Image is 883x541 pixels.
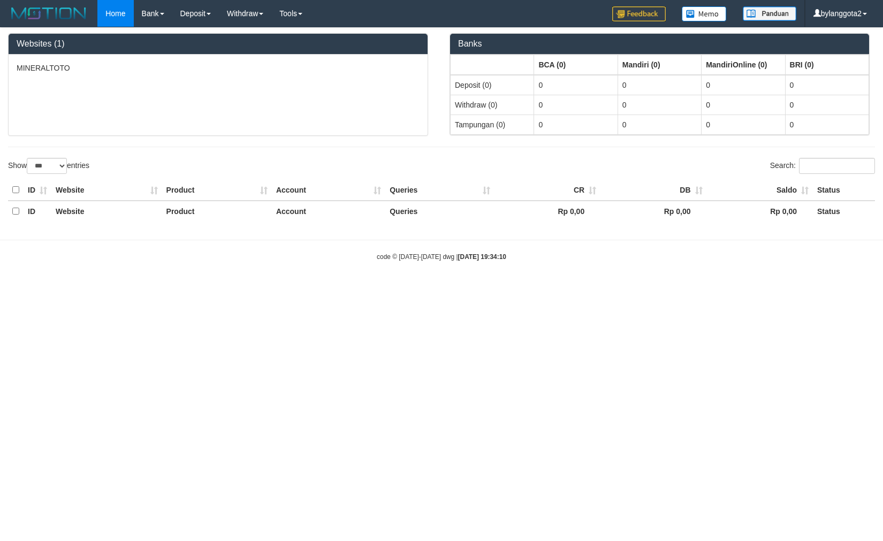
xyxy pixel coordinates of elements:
[534,95,618,115] td: 0
[743,6,796,21] img: panduan.png
[534,115,618,134] td: 0
[162,180,272,201] th: Product
[618,75,701,95] td: 0
[707,201,813,222] th: Rp 0,00
[377,253,506,261] small: code © [DATE]-[DATE] dwg |
[385,201,494,222] th: Queries
[451,95,534,115] td: Withdraw (0)
[785,95,869,115] td: 0
[618,55,701,75] th: Group: activate to sort column ascending
[682,6,727,21] img: Button%20Memo.svg
[612,6,666,21] img: Feedback.jpg
[8,5,89,21] img: MOTION_logo.png
[24,180,51,201] th: ID
[494,201,600,222] th: Rp 0,00
[24,201,51,222] th: ID
[27,158,67,174] select: Showentries
[451,75,534,95] td: Deposit (0)
[770,158,875,174] label: Search:
[813,201,875,222] th: Status
[785,75,869,95] td: 0
[702,75,785,95] td: 0
[813,180,875,201] th: Status
[17,63,420,73] p: MINERALTOTO
[8,158,89,174] label: Show entries
[451,115,534,134] td: Tampungan (0)
[702,55,785,75] th: Group: activate to sort column ascending
[702,115,785,134] td: 0
[785,55,869,75] th: Group: activate to sort column ascending
[272,180,385,201] th: Account
[534,55,618,75] th: Group: activate to sort column ascending
[600,201,706,222] th: Rp 0,00
[272,201,385,222] th: Account
[451,55,534,75] th: Group: activate to sort column ascending
[618,115,701,134] td: 0
[385,180,494,201] th: Queries
[707,180,813,201] th: Saldo
[17,39,420,49] h3: Websites (1)
[534,75,618,95] td: 0
[494,180,600,201] th: CR
[162,201,272,222] th: Product
[600,180,706,201] th: DB
[51,201,162,222] th: Website
[799,158,875,174] input: Search:
[702,95,785,115] td: 0
[785,115,869,134] td: 0
[618,95,701,115] td: 0
[458,39,861,49] h3: Banks
[51,180,162,201] th: Website
[458,253,506,261] strong: [DATE] 19:34:10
